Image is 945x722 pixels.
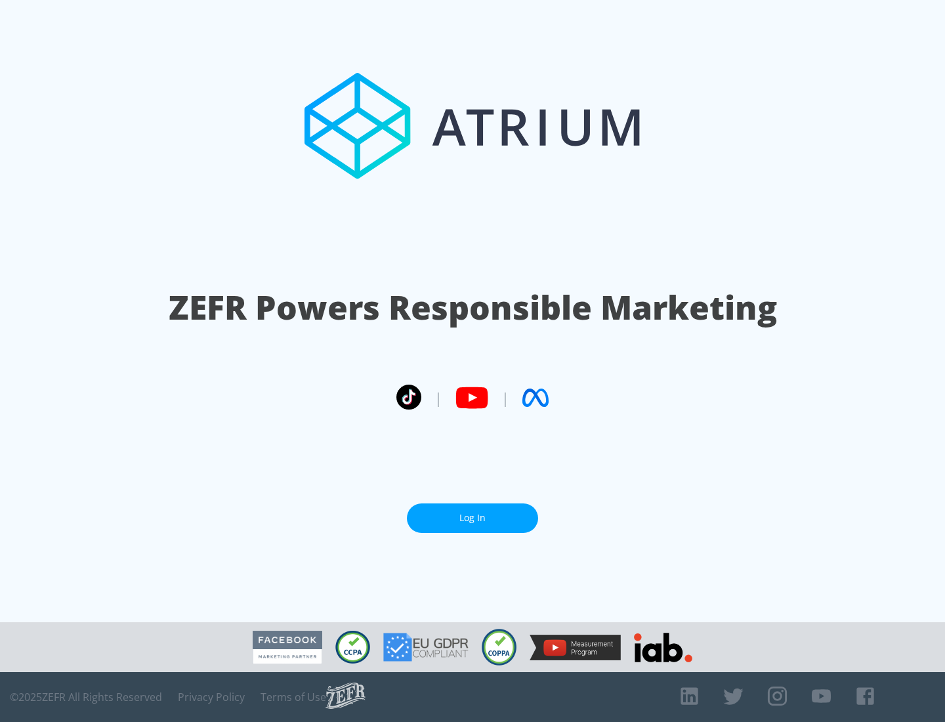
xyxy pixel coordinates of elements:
img: YouTube Measurement Program [530,635,621,660]
img: Facebook Marketing Partner [253,631,322,664]
a: Privacy Policy [178,690,245,704]
img: IAB [634,633,692,662]
img: GDPR Compliant [383,633,469,662]
span: © 2025 ZEFR All Rights Reserved [10,690,162,704]
h1: ZEFR Powers Responsible Marketing [169,285,777,330]
a: Log In [407,503,538,533]
img: COPPA Compliant [482,629,516,666]
span: | [501,388,509,408]
a: Terms of Use [261,690,326,704]
span: | [434,388,442,408]
img: CCPA Compliant [335,631,370,664]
